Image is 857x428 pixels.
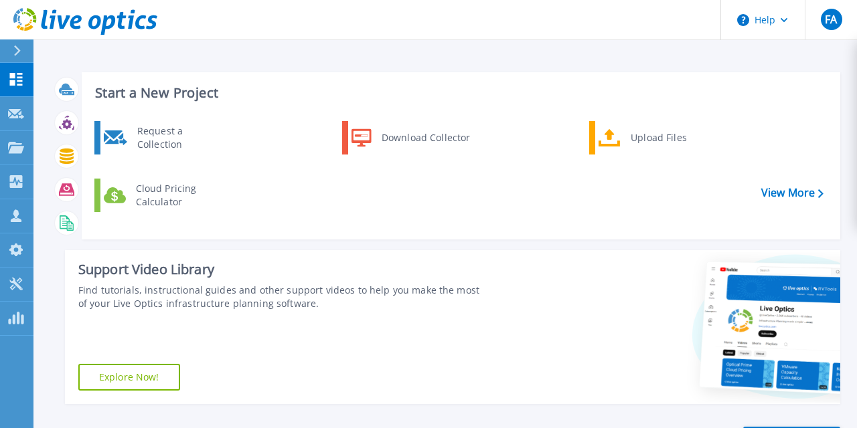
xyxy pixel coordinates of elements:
a: Cloud Pricing Calculator [94,179,232,212]
div: Upload Files [624,124,723,151]
div: Find tutorials, instructional guides and other support videos to help you make the most of your L... [78,284,481,310]
a: Upload Files [589,121,726,154]
a: Request a Collection [94,121,232,154]
div: Request a Collection [131,124,228,151]
span: FA [825,14,837,25]
a: View More [761,187,824,199]
a: Download Collector [342,121,479,154]
a: Explore Now! [78,364,180,391]
div: Download Collector [375,124,476,151]
h3: Start a New Project [95,86,823,100]
div: Cloud Pricing Calculator [129,182,228,209]
div: Support Video Library [78,261,481,278]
